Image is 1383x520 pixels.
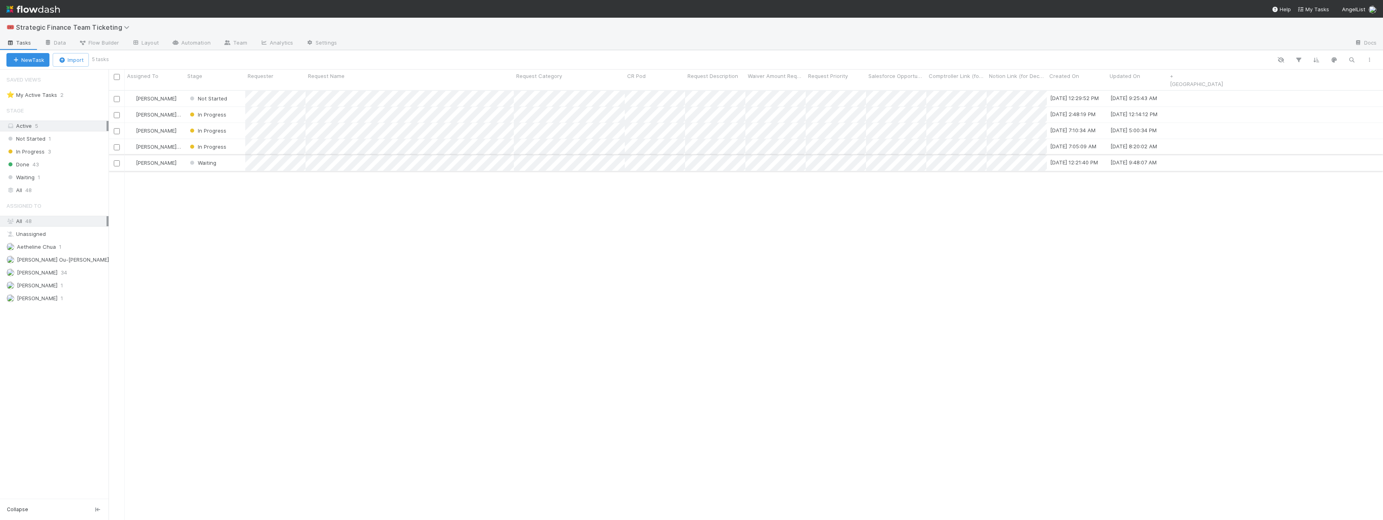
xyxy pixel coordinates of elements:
[17,282,57,289] span: [PERSON_NAME]
[114,112,120,118] input: Toggle Row Selected
[6,24,14,31] span: 🎟️
[128,160,135,166] img: avatar_aa4fbed5-f21b-48f3-8bdd-57047a9d59de.png
[17,256,109,263] span: [PERSON_NAME] Ou-[PERSON_NAME]
[128,127,176,135] div: [PERSON_NAME]
[6,172,35,182] span: Waiting
[25,218,32,224] span: 48
[6,216,107,226] div: All
[188,159,216,167] div: Waiting
[165,37,217,50] a: Automation
[1050,110,1096,118] div: [DATE] 2:48:19 PM
[60,90,72,100] span: 2
[59,242,62,252] span: 1
[6,198,41,214] span: Assigned To
[114,128,120,134] input: Toggle Row Selected
[114,74,120,80] input: Toggle All Rows Selected
[187,72,202,80] span: Stage
[188,143,226,150] span: In Progress
[808,72,848,80] span: Request Priority
[128,127,135,134] img: avatar_aa4fbed5-f21b-48f3-8bdd-57047a9d59de.png
[748,72,804,80] span: Waiver Amount Requested
[92,56,109,63] small: 5 tasks
[1297,6,1329,12] span: My Tasks
[188,111,226,119] div: In Progress
[188,143,226,151] div: In Progress
[6,91,14,98] span: ⭐
[6,53,49,67] button: NewTask
[1110,158,1157,166] div: [DATE] 9:48:07 AM
[48,147,51,157] span: 3
[1110,94,1157,102] div: [DATE] 9:25:43 AM
[516,72,562,80] span: Request Category
[6,134,45,144] span: Not Started
[1170,73,1223,87] a: + [GEOGRAPHIC_DATA]
[136,143,228,150] span: [PERSON_NAME] Ou-[PERSON_NAME]
[6,39,31,47] span: Tasks
[6,90,57,100] div: My Active Tasks
[6,281,14,289] img: avatar_022c235f-155a-4f12-b426-9592538e9d6c.png
[61,280,63,291] span: 1
[248,72,273,80] span: Requester
[49,134,51,144] span: 1
[17,295,57,301] span: [PERSON_NAME]
[1342,6,1365,12] span: AngelList
[35,123,38,129] span: 5
[72,37,125,50] a: Flow Builder
[128,95,135,102] img: avatar_76020311-b6a4-4a0c-9bb6-02f5afc1495d.png
[1369,6,1377,14] img: avatar_aa4fbed5-f21b-48f3-8bdd-57047a9d59de.png
[6,185,107,195] div: All
[127,72,158,80] span: Assigned To
[25,185,32,195] span: 48
[6,160,29,170] span: Done
[79,39,119,47] span: Flow Builder
[929,72,985,80] span: Comptroller Link (for Fee Waivers)
[1110,126,1157,134] div: [DATE] 5:00:34 PM
[17,269,57,276] span: [PERSON_NAME]
[128,143,181,151] div: [PERSON_NAME] Ou-[PERSON_NAME]
[136,95,176,102] span: [PERSON_NAME]
[125,37,165,50] a: Layout
[128,143,135,150] img: avatar_0645ba0f-c375-49d5-b2e7-231debf65fc8.png
[53,53,89,67] button: Import
[136,127,176,134] span: [PERSON_NAME]
[1050,142,1096,150] div: [DATE] 7:05:09 AM
[38,37,72,50] a: Data
[254,37,300,50] a: Analytics
[136,160,176,166] span: [PERSON_NAME]
[1110,110,1157,118] div: [DATE] 12:14:12 PM
[6,256,14,264] img: avatar_0645ba0f-c375-49d5-b2e7-231debf65fc8.png
[188,127,226,134] span: In Progress
[114,160,120,166] input: Toggle Row Selected
[1348,37,1383,50] a: Docs
[128,111,181,119] div: [PERSON_NAME] Ou-[PERSON_NAME]
[1050,94,1099,102] div: [DATE] 12:29:52 PM
[17,244,56,250] span: Aetheline Chua
[1297,5,1329,13] a: My Tasks
[687,72,738,80] span: Request Description
[627,72,646,80] span: CR Pod
[1050,126,1096,134] div: [DATE] 7:10:34 AM
[114,144,120,150] input: Toggle Row Selected
[1272,5,1291,13] div: Help
[6,294,14,302] img: avatar_76020311-b6a4-4a0c-9bb6-02f5afc1495d.png
[6,2,60,16] img: logo-inverted-e16ddd16eac7371096b0.svg
[6,147,45,157] span: In Progress
[1049,72,1079,80] span: Created On
[16,23,133,31] span: Strategic Finance Team Ticketing
[6,121,107,131] div: Active
[1110,72,1140,80] span: Updated On
[188,127,226,135] div: In Progress
[136,111,228,118] span: [PERSON_NAME] Ou-[PERSON_NAME]
[6,268,14,276] img: avatar_aa4fbed5-f21b-48f3-8bdd-57047a9d59de.png
[6,72,41,88] span: Saved Views
[308,72,345,80] span: Request Name
[868,72,924,80] span: Salesforce Opportunity Link (for Fund Pricing Negotiations only)
[33,160,39,170] span: 43
[61,293,63,303] span: 1
[114,96,120,102] input: Toggle Row Selected
[61,268,67,278] span: 34
[188,95,227,102] span: Not Started
[7,506,28,513] span: Collapse
[1050,158,1098,166] div: [DATE] 12:21:40 PM
[128,111,135,118] img: avatar_0645ba0f-c375-49d5-b2e7-231debf65fc8.png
